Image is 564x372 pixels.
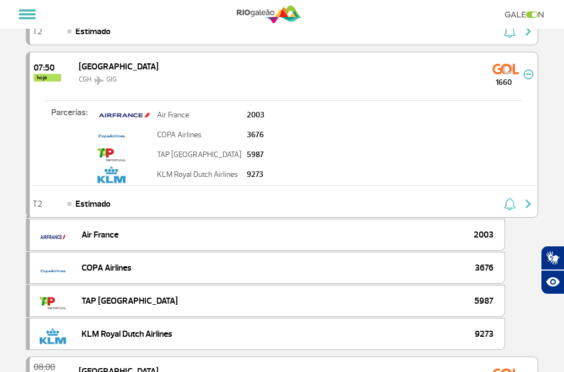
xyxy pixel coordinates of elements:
[75,197,111,211] span: Estimado
[522,197,535,211] img: seta-direita-painel-voo.svg
[492,60,519,78] img: GOL Transportes Aereos
[157,131,241,139] p: COPA Airlines
[504,25,516,38] img: sino-painel-voo.svg
[34,363,61,371] span: 2025-09-27 08:00:00
[34,74,61,82] span: hoje
[474,294,493,308] span: 5987
[97,145,126,164] img: tap.png
[82,228,118,241] span: Air France
[97,126,126,144] img: logo-copa-airlines_menor.jpg
[97,106,151,125] img: property-1airfrance.jpg
[484,77,523,88] span: 1660
[157,111,241,119] p: Air France
[247,111,264,119] p: 2003
[247,151,264,159] p: 5987
[97,165,126,184] img: klm.png
[79,75,91,84] span: CGH
[247,131,264,139] p: 3676
[157,171,241,179] p: KLM Royal Dutch Airlines
[32,28,42,35] span: T2
[541,246,564,294] div: Plugin de acessibilidade da Hand Talk.
[106,75,117,84] span: GIG
[82,294,178,308] span: TAP [GEOGRAPHIC_DATA]
[30,106,95,176] p: Parcerias:
[475,327,493,341] span: 9273
[32,200,42,208] span: T2
[504,197,516,211] img: sino-painel-voo.svg
[523,69,534,79] img: menos-info-painel-voo.svg
[82,261,132,274] span: COPA Airlines
[34,63,61,72] span: 2025-09-27 07:50:00
[541,270,564,294] button: Abrir recursos assistivos.
[79,61,159,72] span: [GEOGRAPHIC_DATA]
[475,261,493,274] span: 3676
[541,246,564,270] button: Abrir tradutor de língua de sinais.
[247,171,264,179] p: 9273
[75,25,111,38] span: Estimado
[522,25,535,38] img: seta-direita-painel-voo.svg
[82,327,172,341] span: KLM Royal Dutch Airlines
[474,228,493,241] span: 2003
[157,151,241,159] p: TAP [GEOGRAPHIC_DATA]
